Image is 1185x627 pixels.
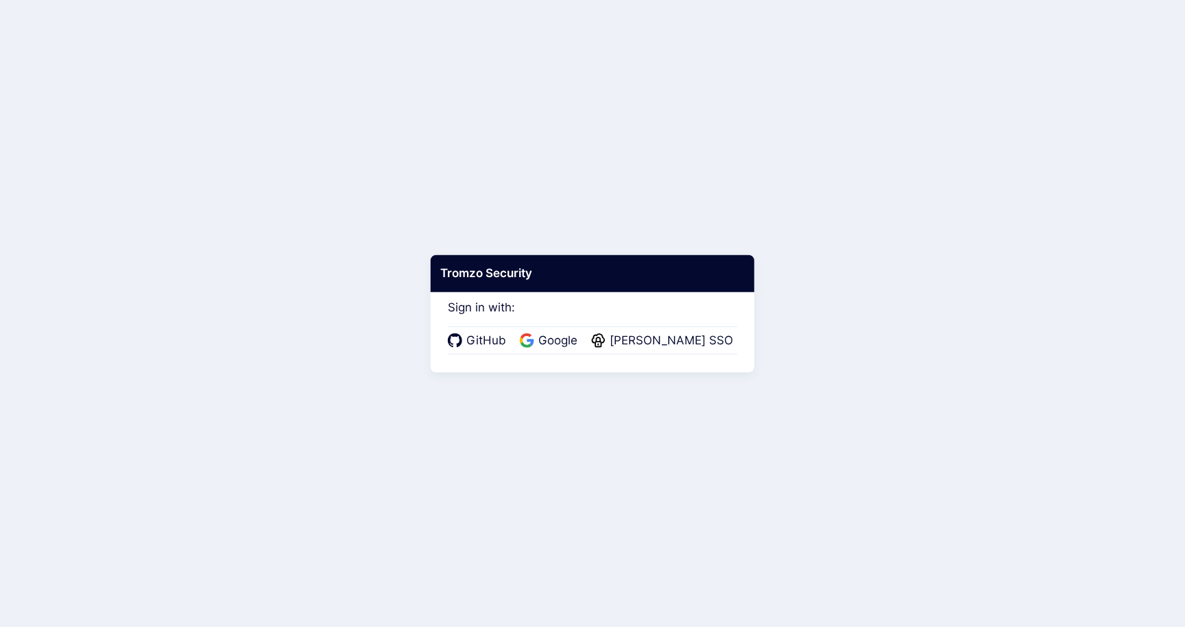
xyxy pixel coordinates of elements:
a: [PERSON_NAME] SSO [591,332,737,350]
div: Tromzo Security [431,255,754,292]
span: Google [534,332,582,350]
a: Google [520,332,582,350]
a: GitHub [448,332,510,350]
span: [PERSON_NAME] SSO [606,332,737,350]
div: Sign in with: [448,282,737,355]
span: GitHub [462,332,510,350]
